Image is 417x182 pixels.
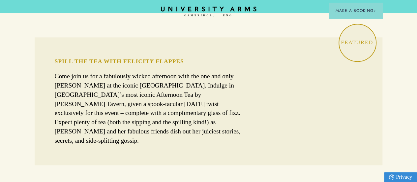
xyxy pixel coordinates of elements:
a: Home [161,7,256,17]
p: Come join us for a fabulously wicked afternoon with the one and only [PERSON_NAME] at the iconic ... [54,72,247,145]
h3: SPILL THE TEA WITH FELICITY FLAPPES [54,57,247,65]
p: Featured [339,37,376,48]
img: Privacy [389,174,394,180]
img: Arrow icon [373,10,376,12]
button: Make a BookingArrow icon [329,3,382,18]
span: Make a Booking [336,8,376,14]
a: Privacy [384,172,417,182]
